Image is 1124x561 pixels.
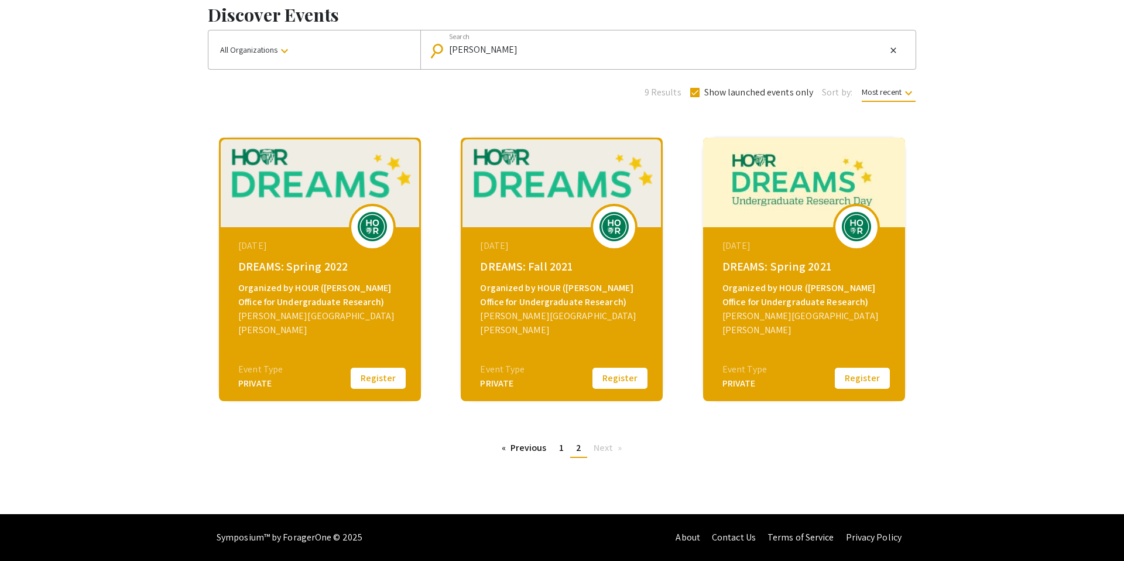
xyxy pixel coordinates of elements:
[349,366,407,391] button: Register
[9,508,50,552] iframe: Chat
[576,442,581,454] span: 2
[238,377,283,391] div: PRIVATE
[722,281,889,309] div: Organized by HOUR ([PERSON_NAME] Office for Undergraduate Research)
[862,87,916,102] span: Most recent
[645,85,681,100] span: 9 Results
[277,44,292,58] mat-icon: keyboard_arrow_down
[217,514,362,561] div: Symposium™ by ForagerOne © 2025
[461,138,663,227] img: dreams-fall-2021_eventCoverPhoto_54dfe5__thumb.png
[480,239,646,253] div: [DATE]
[852,81,925,102] button: Most recent
[886,43,900,57] button: Clear
[833,366,892,391] button: Register
[431,40,448,61] mat-icon: Search
[722,239,889,253] div: [DATE]
[559,442,564,454] span: 1
[238,362,283,377] div: Event Type
[594,442,613,454] span: Next
[355,212,390,241] img: dreams-spring-2022_eventLogo_693ec8_.png
[238,239,405,253] div: [DATE]
[704,85,814,100] span: Show launched events only
[480,309,646,337] div: [PERSON_NAME][GEOGRAPHIC_DATA][PERSON_NAME]
[839,212,874,241] img: dreams-spring-2021_eventLogo_542da9_.png
[208,30,420,69] button: All Organizations
[496,439,553,457] a: Previous page
[220,45,292,55] span: All Organizations
[722,309,889,337] div: [PERSON_NAME][GEOGRAPHIC_DATA][PERSON_NAME]
[722,258,889,275] div: DREAMS: Spring 2021
[238,281,405,309] div: Organized by HOUR ([PERSON_NAME] Office for Undergraduate Research)
[712,531,756,543] a: Contact Us
[449,45,886,55] input: Looking for something specific?
[846,531,902,543] a: Privacy Policy
[496,439,629,458] ul: Pagination
[480,258,646,275] div: DREAMS: Fall 2021
[480,362,525,377] div: Event Type
[238,258,405,275] div: DREAMS: Spring 2022
[238,309,405,337] div: [PERSON_NAME][GEOGRAPHIC_DATA][PERSON_NAME]
[597,212,632,241] img: dreams-fall-2021_eventLogo_8efcde_.png
[208,4,916,25] h1: Discover Events
[722,362,767,377] div: Event Type
[676,531,700,543] a: About
[480,281,646,309] div: Organized by HOUR ([PERSON_NAME] Office for Undergraduate Research)
[767,531,834,543] a: Terms of Service
[889,45,898,56] mat-icon: close
[480,377,525,391] div: PRIVATE
[219,138,421,227] img: dreams-spring-2022_eventCoverPhoto_2abb8e__thumb.png
[722,377,767,391] div: PRIVATE
[591,366,649,391] button: Register
[902,86,916,100] mat-icon: keyboard_arrow_down
[822,85,852,100] span: Sort by:
[703,138,905,227] img: dreams-spring-2021_eventCoverPhoto_bce0fe__thumb.png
